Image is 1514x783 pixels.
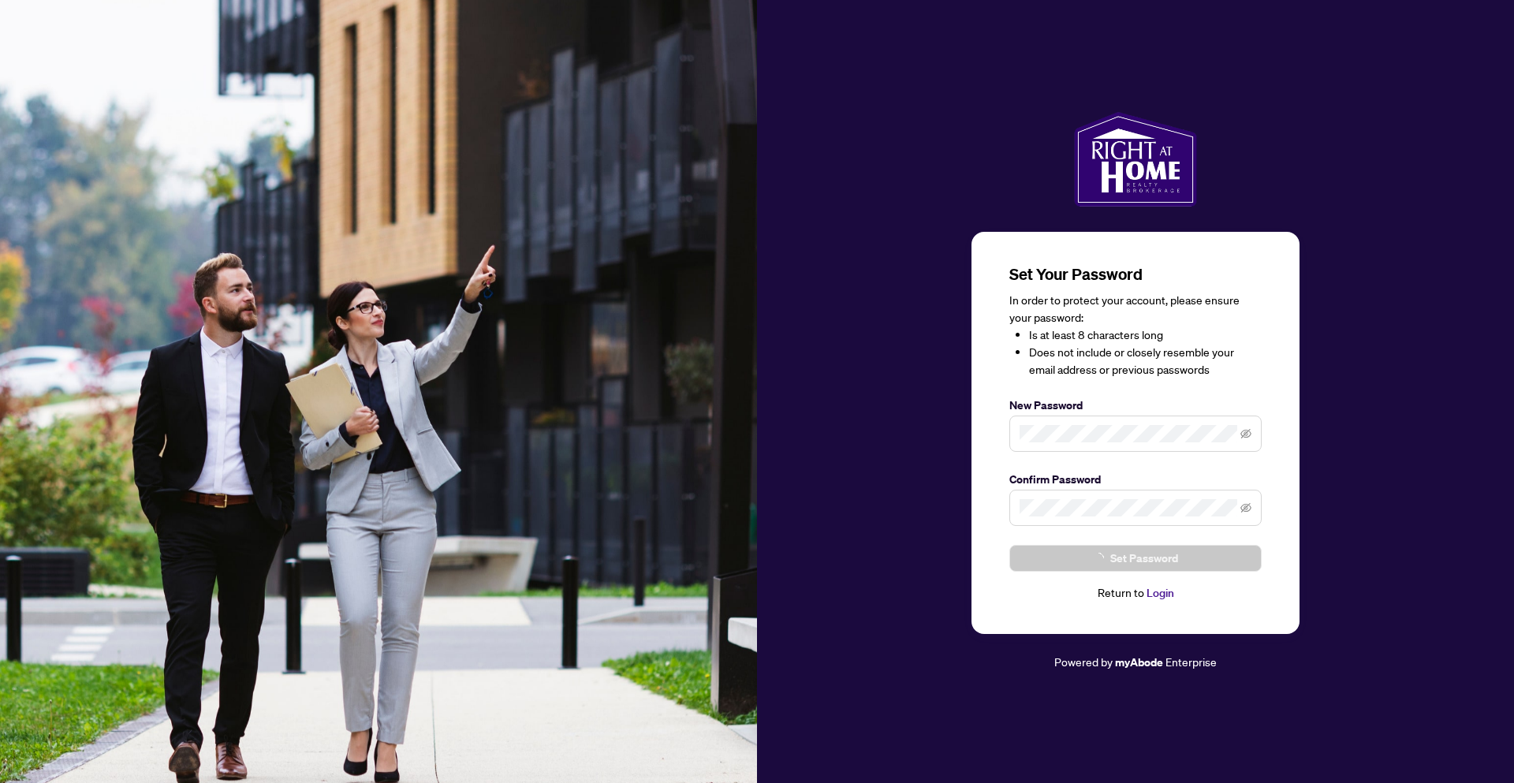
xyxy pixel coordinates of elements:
[1009,584,1262,602] div: Return to
[1074,112,1196,207] img: ma-logo
[1029,326,1262,344] li: Is at least 8 characters long
[1009,397,1262,414] label: New Password
[1147,586,1174,600] a: Login
[1009,545,1262,572] button: Set Password
[1240,502,1251,513] span: eye-invisible
[1029,344,1262,378] li: Does not include or closely resemble your email address or previous passwords
[1115,654,1163,671] a: myAbode
[1054,654,1113,669] span: Powered by
[1009,292,1262,378] div: In order to protect your account, please ensure your password:
[1240,428,1251,439] span: eye-invisible
[1165,654,1217,669] span: Enterprise
[1009,263,1262,285] h3: Set Your Password
[1009,471,1262,488] label: Confirm Password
